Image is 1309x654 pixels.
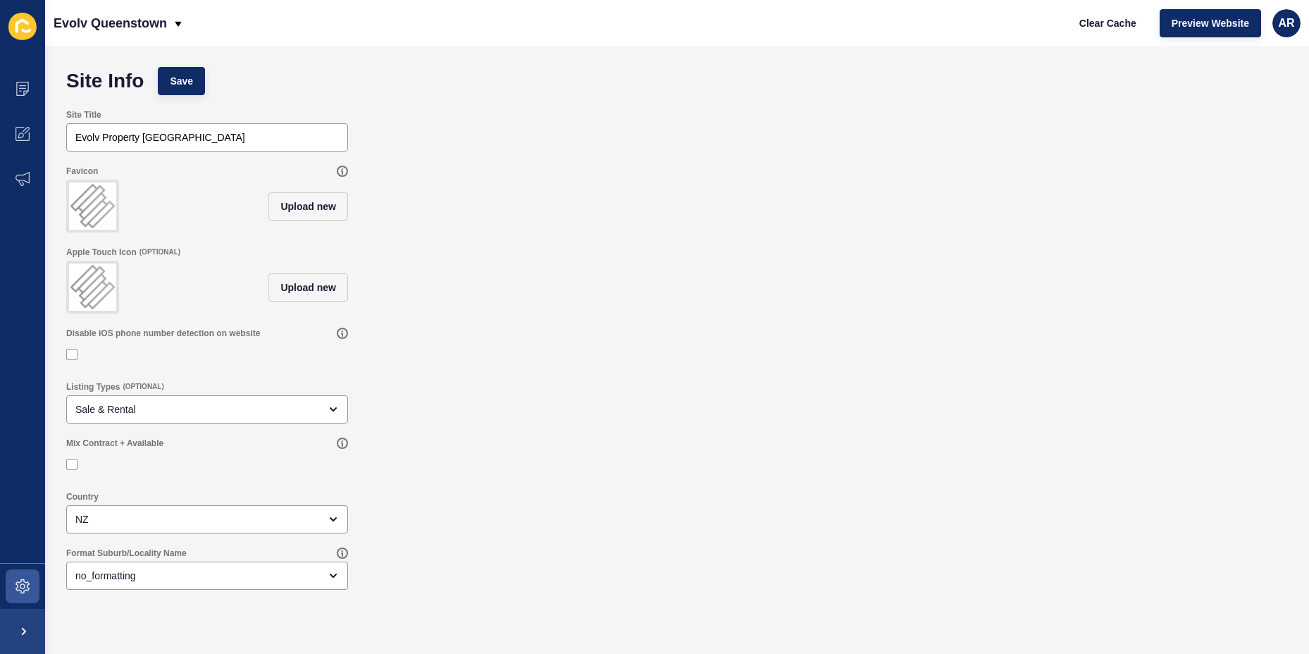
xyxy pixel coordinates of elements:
span: (OPTIONAL) [139,247,180,257]
span: AR [1278,16,1294,30]
span: Upload new [280,199,336,214]
button: Upload new [268,192,348,221]
span: Clear Cache [1079,16,1136,30]
h1: Site Info [66,74,144,88]
label: Site Title [66,109,101,121]
label: Format Suburb/Locality Name [66,548,187,559]
label: Favicon [66,166,98,177]
button: Upload new [268,273,348,302]
label: Listing Types [66,381,120,393]
button: Clear Cache [1067,9,1148,37]
p: Evolv Queenstown [54,6,167,41]
span: (OPTIONAL) [123,382,163,392]
div: open menu [66,505,348,533]
button: Preview Website [1160,9,1261,37]
span: Upload new [280,280,336,295]
img: adf3961633279303c8aba7cb2f8f66b2.png [69,264,116,311]
img: d068c2ba51afb3a2443216c8a678319b.png [69,183,116,230]
span: Save [170,74,193,88]
div: open menu [66,562,348,590]
label: Country [66,491,99,502]
span: Preview Website [1172,16,1249,30]
div: open menu [66,395,348,424]
label: Disable iOS phone number detection on website [66,328,260,339]
label: Apple Touch Icon [66,247,137,258]
button: Save [158,67,205,95]
label: Mix Contract + Available [66,438,163,449]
